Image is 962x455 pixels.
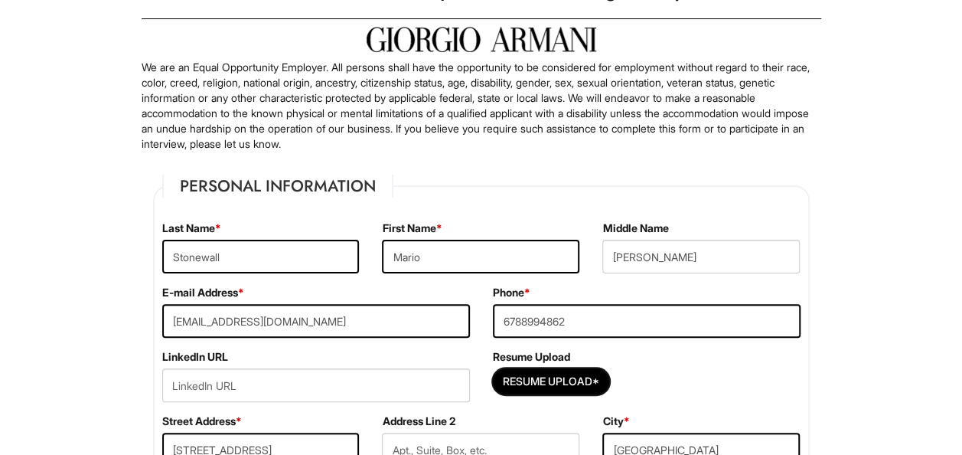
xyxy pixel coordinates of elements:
[493,304,801,338] input: Phone
[162,175,393,198] legend: Personal Information
[382,221,442,236] label: First Name
[162,349,228,365] label: LinkedIn URL
[142,60,821,152] p: We are an Equal Opportunity Employer. All persons shall have the opportunity to be considered for...
[162,285,244,300] label: E-mail Address
[162,304,470,338] input: E-mail Address
[493,349,570,365] label: Resume Upload
[382,240,579,273] input: First Name
[602,240,800,273] input: Middle Name
[602,414,629,429] label: City
[367,27,596,52] img: Giorgio Armani
[162,221,221,236] label: Last Name
[162,240,360,273] input: Last Name
[493,368,609,394] button: Resume Upload*Resume Upload*
[602,221,668,236] label: Middle Name
[382,414,455,429] label: Address Line 2
[162,414,242,429] label: Street Address
[493,285,530,300] label: Phone
[162,368,470,402] input: LinkedIn URL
